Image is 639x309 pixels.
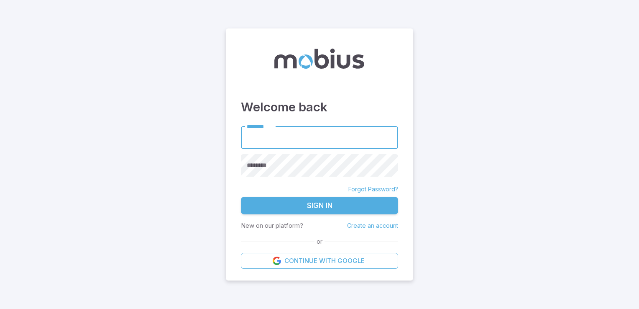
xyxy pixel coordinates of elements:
[241,197,398,214] button: Sign In
[314,237,325,246] span: or
[241,253,398,269] a: Continue with Google
[347,222,398,229] a: Create an account
[241,98,398,116] h3: Welcome back
[348,185,398,193] a: Forgot Password?
[241,221,303,230] p: New on our platform?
